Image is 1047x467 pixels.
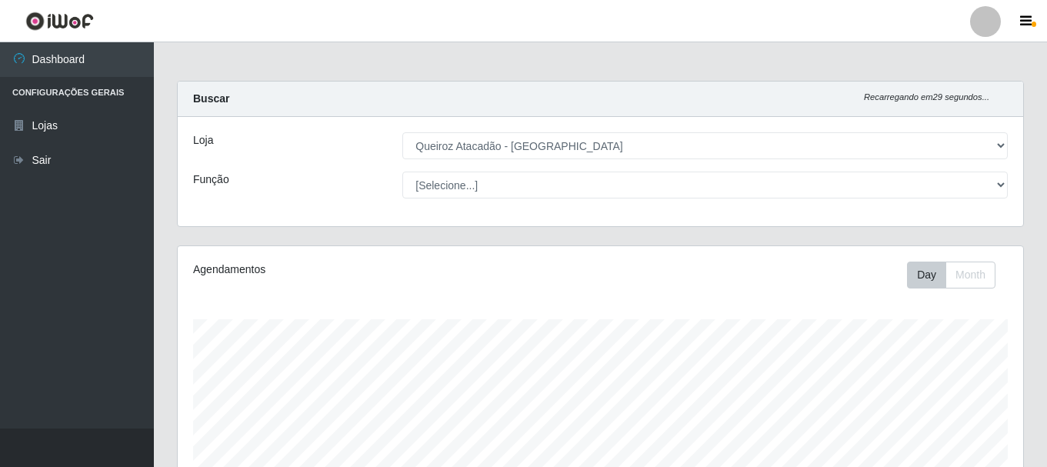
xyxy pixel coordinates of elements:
[907,262,1008,289] div: Toolbar with button groups
[907,262,946,289] button: Day
[193,132,213,148] label: Loja
[25,12,94,31] img: CoreUI Logo
[193,172,229,188] label: Função
[907,262,995,289] div: First group
[193,262,519,278] div: Agendamentos
[864,92,989,102] i: Recarregando em 29 segundos...
[193,92,229,105] strong: Buscar
[945,262,995,289] button: Month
